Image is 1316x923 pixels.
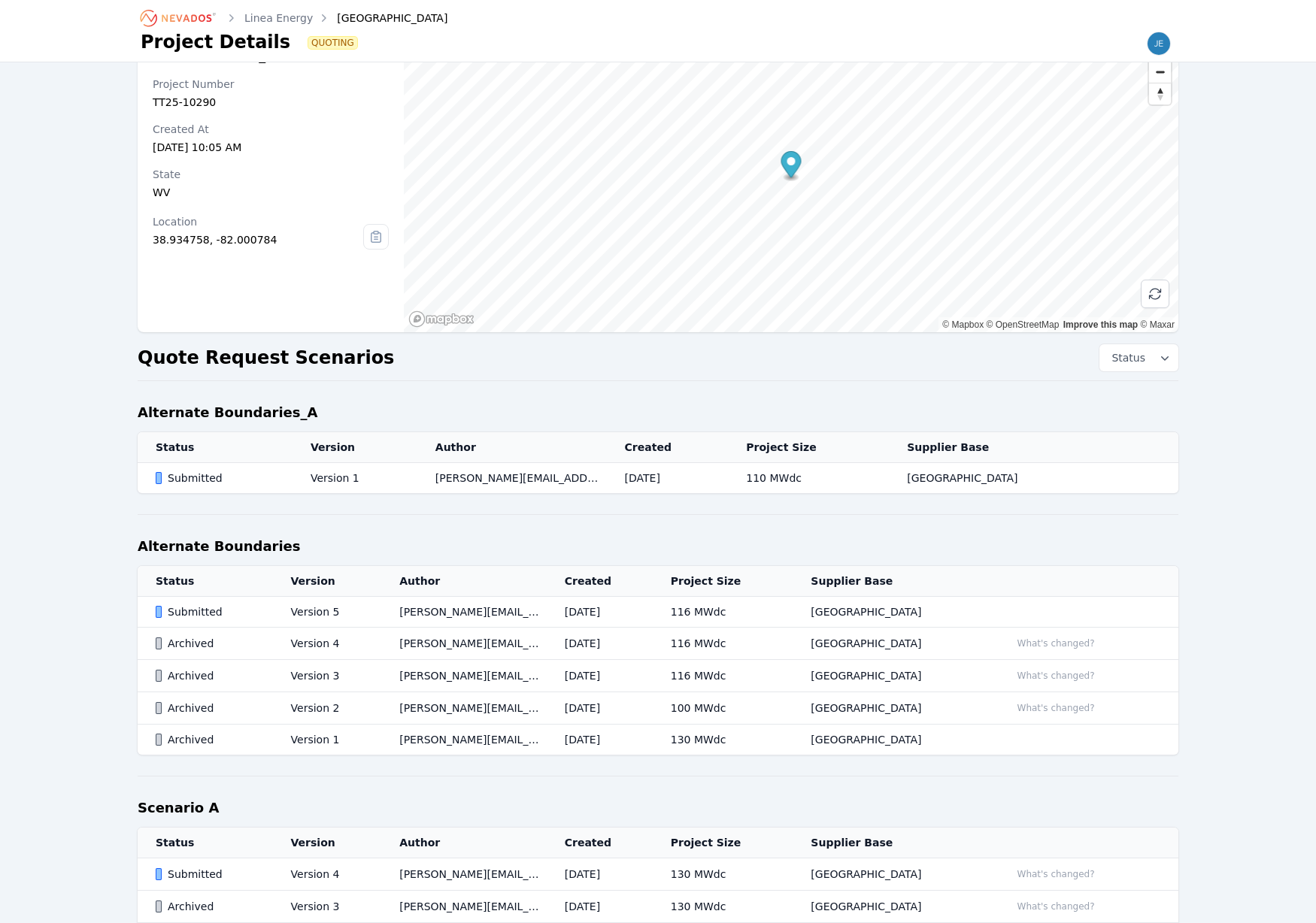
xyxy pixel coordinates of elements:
td: Version 3 [273,891,382,923]
span: Quoting [308,37,357,49]
td: 130 MWdc [653,858,793,891]
td: [DATE] [547,597,653,628]
div: Submitted [156,471,285,486]
th: Author [381,566,547,597]
td: [GEOGRAPHIC_DATA] [793,628,992,660]
td: [DATE] [547,692,653,725]
div: [GEOGRAPHIC_DATA] [316,11,447,26]
nav: Breadcrumb [141,6,447,30]
td: Version 3 [273,660,382,692]
td: [PERSON_NAME][EMAIL_ADDRESS][PERSON_NAME][DOMAIN_NAME] [417,463,607,494]
div: Created At [153,122,389,137]
tr: SubmittedVersion 5[PERSON_NAME][EMAIL_ADDRESS][PERSON_NAME][DOMAIN_NAME][DATE]116 MWdc[GEOGRAPHIC... [138,597,1178,628]
td: 110 MWdc [728,463,889,494]
a: Improve this map [1063,319,1138,330]
tr: ArchivedVersion 1[PERSON_NAME][EMAIL_ADDRESS][PERSON_NAME][DOMAIN_NAME][DATE]130 MWdc[GEOGRAPHIC_... [138,725,1178,755]
button: What's changed? [1011,866,1102,882]
button: Reset bearing to north [1149,83,1171,104]
div: Archived [156,668,265,683]
div: TT25-10290 [153,95,389,110]
th: Created [547,566,653,597]
tr: ArchivedVersion 2[PERSON_NAME][EMAIL_ADDRESS][PERSON_NAME][DOMAIN_NAME][DATE]100 MWdc[GEOGRAPHIC_... [138,692,1178,725]
td: Version 1 [273,725,382,755]
td: [GEOGRAPHIC_DATA] [793,891,992,923]
div: Submitted [156,867,265,882]
td: 116 MWdc [653,660,793,692]
th: Author [417,432,607,463]
div: Location [153,214,363,229]
a: Mapbox [942,319,984,330]
button: What's changed? [1011,667,1102,684]
div: [DATE] 10:05 AM [153,140,389,155]
div: Archived [156,899,265,914]
td: [GEOGRAPHIC_DATA] [793,597,992,628]
a: Maxar [1140,319,1175,330]
div: WV [153,185,389,200]
tr: ArchivedVersion 4[PERSON_NAME][EMAIL_ADDRESS][PERSON_NAME][DOMAIN_NAME][DATE]116 MWdc[GEOGRAPHIC_... [138,628,1178,660]
td: Version 4 [273,628,382,660]
td: [PERSON_NAME][EMAIL_ADDRESS][PERSON_NAME][DOMAIN_NAME] [381,628,547,660]
span: Zoom out [1149,62,1171,83]
th: Supplier Base [793,566,992,597]
th: Status [138,828,273,858]
td: [PERSON_NAME][EMAIL_ADDRESS][PERSON_NAME][DOMAIN_NAME] [381,725,547,755]
div: Archived [156,732,265,747]
span: Reset bearing to north [1149,83,1171,104]
td: [DATE] [547,891,653,923]
div: Map marker [781,151,801,182]
button: Status [1099,344,1178,371]
td: 100 MWdc [653,692,793,725]
h1: Project Details [141,30,290,54]
td: 116 MWdc [653,628,793,660]
td: [PERSON_NAME][EMAIL_ADDRESS][PERSON_NAME][DOMAIN_NAME] [381,891,547,923]
th: Version [273,828,382,858]
td: Version 2 [273,692,382,725]
td: [GEOGRAPHIC_DATA] [793,692,992,725]
h2: Quote Request Scenarios [138,346,394,370]
td: [PERSON_NAME][EMAIL_ADDRESS][PERSON_NAME][DOMAIN_NAME] [381,597,547,628]
div: Archived [156,636,265,651]
th: Created [547,828,653,858]
span: Status [1105,350,1145,365]
a: Linea Energy [244,11,313,26]
tr: SubmittedVersion 1[PERSON_NAME][EMAIL_ADDRESS][PERSON_NAME][DOMAIN_NAME][DATE]110 MWdc[GEOGRAPHIC... [138,463,1178,494]
a: Mapbox homepage [408,310,475,328]
div: Project Number [153,77,389,92]
h2: Alternate Boundaries [138,536,301,557]
h2: Alternate Boundaries_A [138,402,317,423]
tr: ArchivedVersion 3[PERSON_NAME][EMAIL_ADDRESS][PERSON_NAME][DOMAIN_NAME][DATE]116 MWdc[GEOGRAPHIC_... [138,660,1178,692]
th: Supplier Base [793,828,992,858]
td: Version 5 [273,597,382,628]
div: State [153,167,389,182]
td: [DATE] [547,725,653,755]
tr: SubmittedVersion 4[PERSON_NAME][EMAIL_ADDRESS][PERSON_NAME][DOMAIN_NAME][DATE]130 MWdc[GEOGRAPHIC... [138,858,1178,891]
td: [DATE] [547,628,653,660]
th: Version [293,432,417,463]
h2: Scenario A [138,797,219,819]
td: 130 MWdc [653,891,793,923]
th: Project Size [653,828,793,858]
td: Version 4 [273,858,382,891]
td: [PERSON_NAME][EMAIL_ADDRESS][PERSON_NAME][DOMAIN_NAME] [381,858,547,891]
img: jeff.webber@lineaenergy.com [1147,32,1171,56]
tr: ArchivedVersion 3[PERSON_NAME][EMAIL_ADDRESS][PERSON_NAME][DOMAIN_NAME][DATE]130 MWdc[GEOGRAPHIC_... [138,891,1178,923]
th: Author [381,828,547,858]
td: [DATE] [607,463,729,494]
button: What's changed? [1011,635,1102,652]
th: Status [138,432,293,463]
div: Archived [156,701,265,716]
a: OpenStreetMap [987,319,1060,330]
td: [GEOGRAPHIC_DATA] [793,858,992,891]
th: Supplier Base [889,432,1117,463]
td: Version 1 [293,463,417,494]
button: What's changed? [1011,898,1102,915]
td: 116 MWdc [653,597,793,628]
div: Submitted [156,604,265,619]
td: 130 MWdc [653,725,793,755]
td: [DATE] [547,858,653,891]
td: [GEOGRAPHIC_DATA] [889,463,1117,494]
canvas: Map [404,32,1178,332]
td: [PERSON_NAME][EMAIL_ADDRESS][PERSON_NAME][DOMAIN_NAME] [381,660,547,692]
td: [PERSON_NAME][EMAIL_ADDRESS][PERSON_NAME][DOMAIN_NAME] [381,692,547,725]
th: Project Size [728,432,889,463]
